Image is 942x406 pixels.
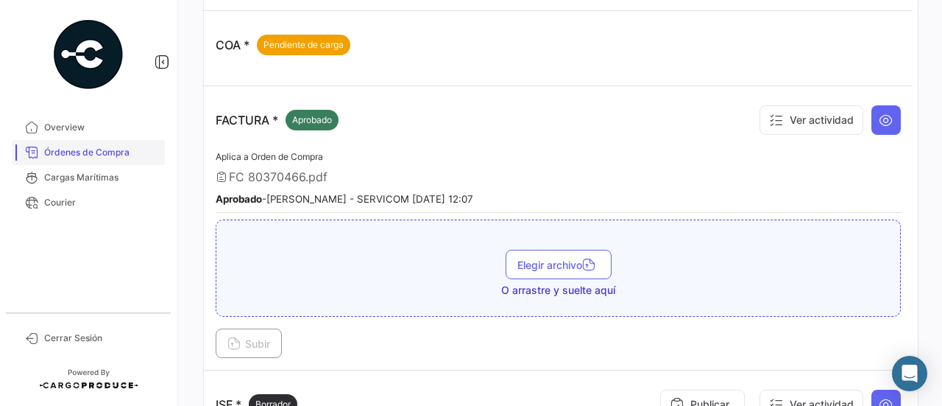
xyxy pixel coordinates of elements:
[292,113,332,127] span: Aprobado
[44,332,159,345] span: Cerrar Sesión
[229,169,327,184] span: FC 80370466.pdf
[517,259,600,271] span: Elegir archivo
[12,140,165,165] a: Órdenes de Compra
[216,193,262,205] b: Aprobado
[216,151,323,162] span: Aplica a Orden de Compra
[892,356,927,391] div: Abrir Intercom Messenger
[12,190,165,215] a: Courier
[506,250,612,279] button: Elegir archivo
[44,196,159,209] span: Courier
[44,171,159,184] span: Cargas Marítimas
[263,38,344,52] span: Pendiente de carga
[501,283,615,298] span: O arrastre y suelte aquí
[759,105,863,135] button: Ver actividad
[52,18,125,91] img: powered-by.png
[216,110,339,130] p: FACTURA *
[44,121,159,134] span: Overview
[12,115,165,140] a: Overview
[216,193,473,205] small: - [PERSON_NAME] - SERVICOM [DATE] 12:07
[44,146,159,159] span: Órdenes de Compra
[227,337,270,350] span: Subir
[216,35,350,55] p: COA *
[12,165,165,190] a: Cargas Marítimas
[216,329,282,358] button: Subir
